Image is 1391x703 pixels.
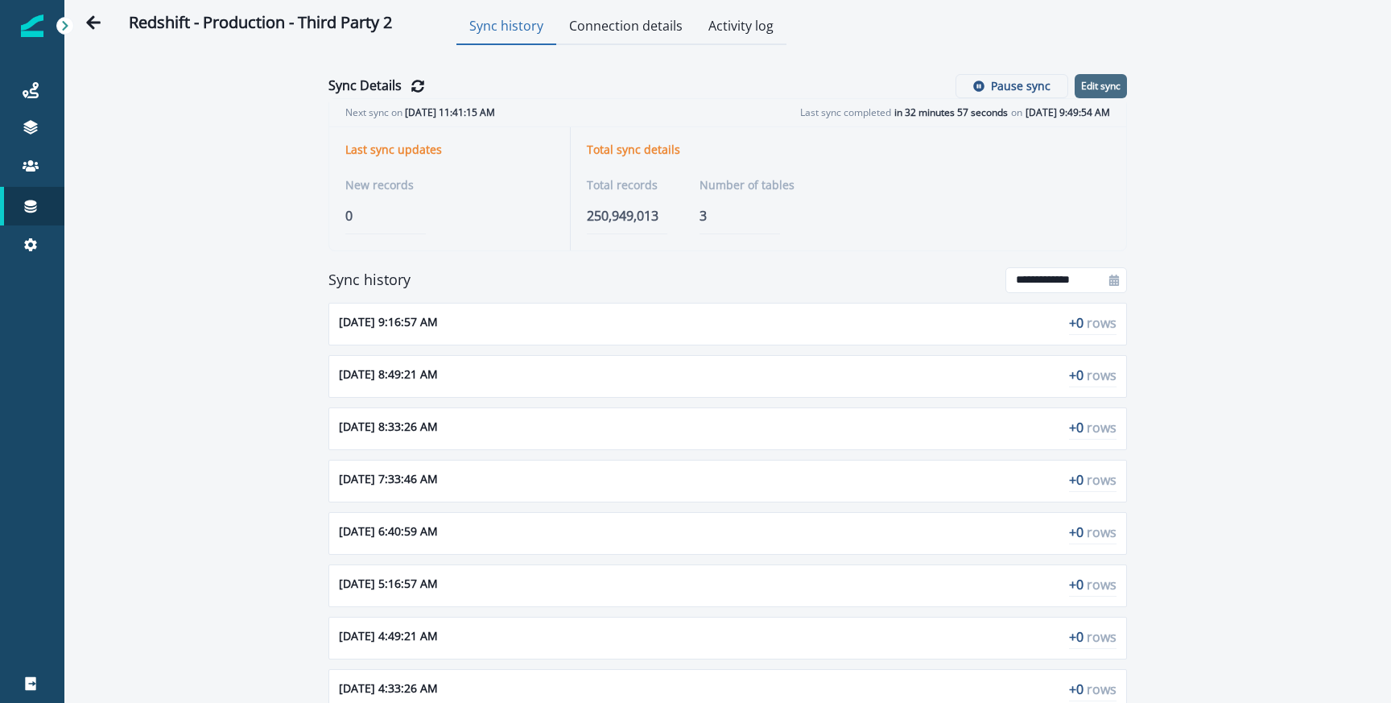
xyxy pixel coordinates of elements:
[800,105,891,120] p: Last sync completed
[991,80,1050,93] p: Pause sync
[695,10,786,45] button: Activity log
[339,680,438,701] p: [DATE] 4:33:26 AM
[1087,471,1117,489] span: rows
[587,176,658,193] p: Total records
[1087,628,1117,646] span: rows
[77,6,109,39] button: Go back
[339,418,438,440] p: [DATE] 8:33:26 AM
[345,176,414,193] p: New records
[339,313,438,335] p: [DATE] 9:16:57 AM
[345,143,442,157] p: Last sync updates
[1069,523,1117,544] p: + 0
[894,105,1008,120] span: in 32 minutes 57 seconds
[339,523,438,544] p: [DATE] 6:40:59 AM
[556,10,695,45] button: Connection details
[339,627,438,649] p: [DATE] 4:49:21 AM
[1069,680,1117,701] p: + 0
[328,271,411,289] h6: Sync history
[1087,419,1117,436] span: rows
[1069,470,1117,492] p: + 0
[700,206,795,225] p: 3
[1069,627,1117,649] p: + 0
[956,74,1068,98] button: Pause sync
[1087,523,1117,541] span: rows
[405,105,495,119] span: [DATE] 11:41:15 AM
[408,77,427,96] button: Refresh Details
[328,78,402,93] h2: Sync Details
[1087,576,1117,593] span: rows
[587,206,667,225] p: 250,949,013
[1069,313,1117,335] p: + 0
[339,366,438,387] p: [DATE] 8:49:21 AM
[1081,81,1121,92] p: Edit sync
[1087,314,1117,332] span: rows
[21,14,43,37] img: Inflection
[339,470,438,492] p: [DATE] 7:33:46 AM
[1087,680,1117,698] span: rows
[129,13,392,32] h2: Redshift - Production - Third Party 2
[1075,74,1127,98] button: Edit sync
[587,143,680,157] p: Total sync details
[1069,418,1117,440] p: + 0
[339,575,438,597] p: [DATE] 5:16:57 AM
[456,10,556,45] button: Sync history
[1011,105,1022,120] p: on
[700,176,795,193] p: Number of tables
[1069,575,1117,597] p: + 0
[345,105,495,120] p: Next sync on
[1069,366,1117,387] p: + 0
[1087,366,1117,384] span: rows
[1026,105,1110,120] span: [DATE] 9:49:54 AM
[345,206,554,225] p: 0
